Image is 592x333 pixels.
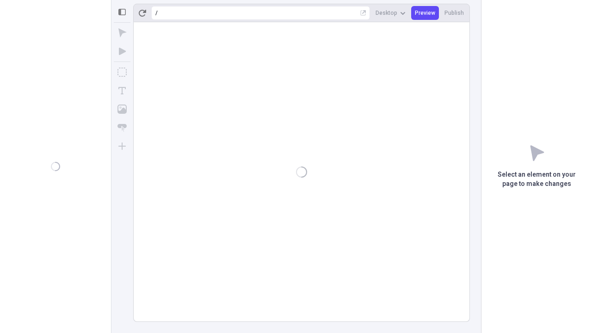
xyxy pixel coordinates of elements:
[372,6,409,20] button: Desktop
[114,119,130,136] button: Button
[411,6,439,20] button: Preview
[114,101,130,117] button: Image
[481,170,592,189] p: Select an element on your page to make changes
[444,9,464,17] span: Publish
[114,82,130,99] button: Text
[415,9,435,17] span: Preview
[155,9,158,17] div: /
[114,64,130,80] button: Box
[376,9,397,17] span: Desktop
[441,6,468,20] button: Publish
